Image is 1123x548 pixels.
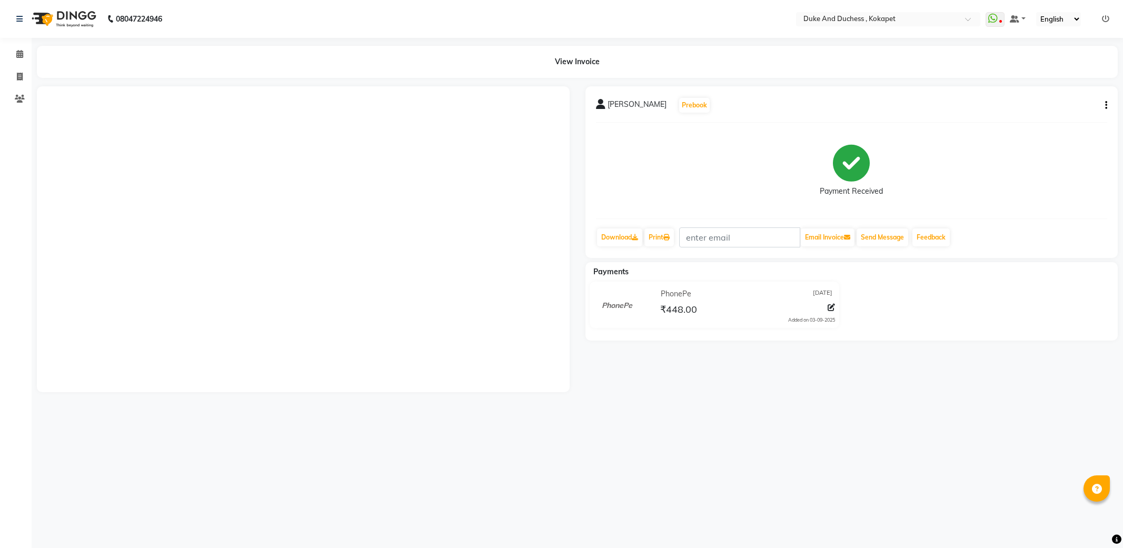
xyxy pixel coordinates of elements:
[37,46,1118,78] div: View Invoice
[679,98,710,113] button: Prebook
[608,99,667,114] span: [PERSON_NAME]
[820,186,883,197] div: Payment Received
[597,228,642,246] a: Download
[813,288,832,300] span: [DATE]
[593,267,629,276] span: Payments
[27,4,99,34] img: logo
[679,227,800,247] input: enter email
[857,228,908,246] button: Send Message
[801,228,854,246] button: Email Invoice
[644,228,674,246] a: Print
[912,228,950,246] a: Feedback
[660,303,697,318] span: ₹448.00
[116,4,162,34] b: 08047224946
[1079,506,1112,537] iframe: chat widget
[788,316,835,324] div: Added on 03-09-2025
[661,288,691,300] span: PhonePe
